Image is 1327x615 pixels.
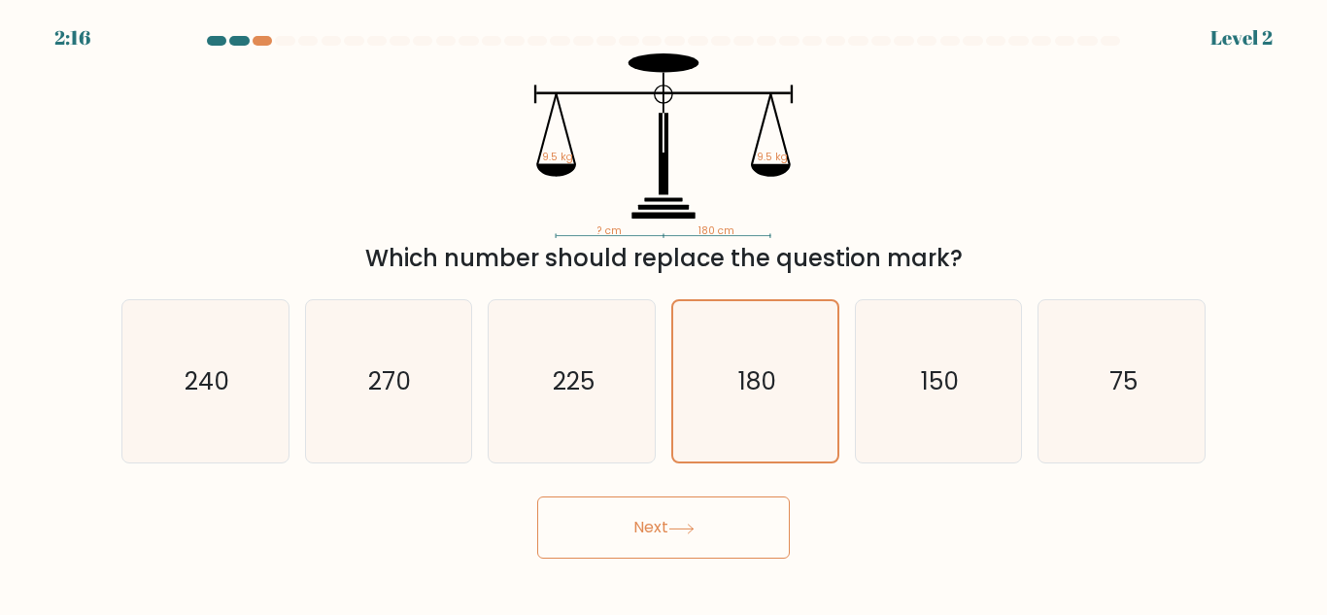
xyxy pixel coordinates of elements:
text: 180 [737,364,775,398]
div: Which number should replace the question mark? [133,241,1194,276]
tspan: 180 cm [698,223,734,238]
text: 240 [185,364,229,398]
button: Next [537,496,790,559]
text: 150 [921,364,959,398]
text: 75 [1109,364,1138,398]
tspan: 9.5 kg [757,150,788,164]
tspan: 9.5 kg [542,150,573,164]
text: 225 [553,364,595,398]
text: 270 [369,364,412,398]
tspan: ? cm [597,223,622,238]
div: Level 2 [1210,23,1273,52]
div: 2:16 [54,23,90,52]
